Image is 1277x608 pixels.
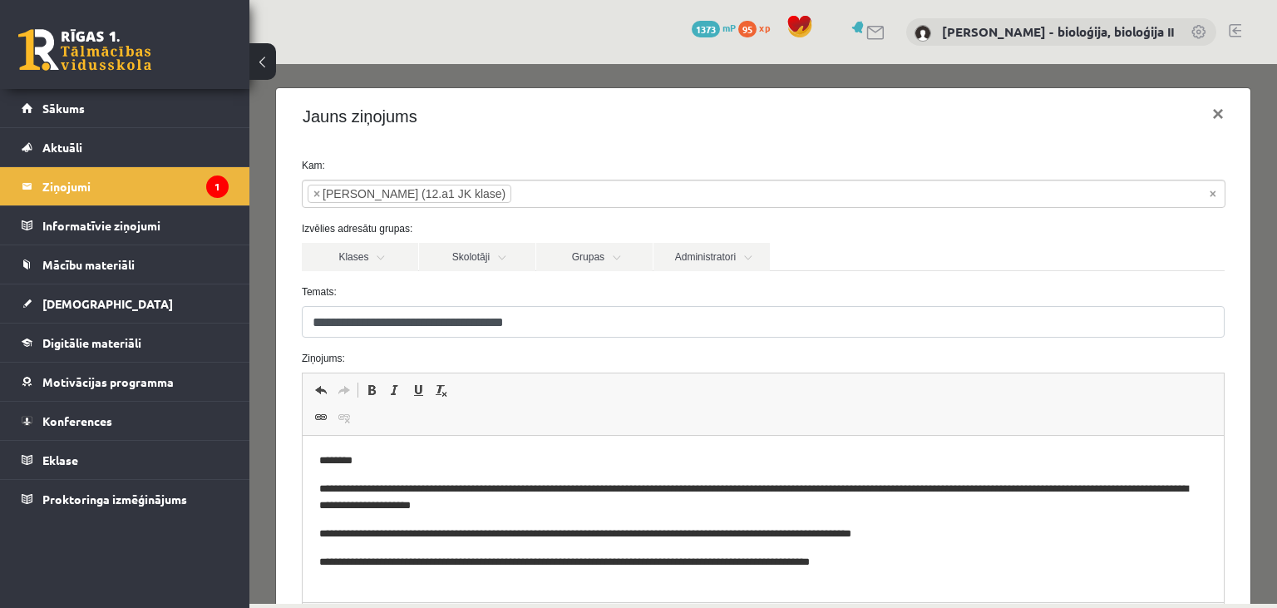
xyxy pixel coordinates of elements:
a: Grupas [287,179,403,207]
span: Eklase [42,452,78,467]
a: Rīgas 1. Tālmācības vidusskola [18,29,151,71]
a: Klases [52,179,169,207]
a: Redo (Ctrl+Y) [83,315,106,337]
label: Temats: [40,220,988,235]
span: Sākums [42,101,85,116]
span: Noņemt visus vienumus [960,121,967,138]
span: Aktuāli [42,140,82,155]
a: Eklase [22,441,229,479]
span: Digitālie materiāli [42,335,141,350]
a: Undo (Ctrl+Z) [60,315,83,337]
a: Informatīvie ziņojumi [22,206,229,245]
a: Italic (Ctrl+I) [134,315,157,337]
a: Aktuāli [22,128,229,166]
span: 1373 [692,21,720,37]
legend: Ziņojumi [42,167,229,205]
a: Sākums [22,89,229,127]
a: Underline (Ctrl+U) [157,315,180,337]
body: Editor, wiswyg-editor-47024836002580-1757588679-358 [17,17,905,220]
span: 95 [738,21,757,37]
span: Motivācijas programma [42,374,174,389]
span: [DEMOGRAPHIC_DATA] [42,296,173,311]
span: × [64,121,71,138]
img: Elza Saulīte - bioloģija, bioloģija II [915,25,931,42]
a: [PERSON_NAME] - bioloģija, bioloģija II [942,23,1174,40]
a: Skolotāji [170,179,286,207]
span: Mācību materiāli [42,257,135,272]
a: [DEMOGRAPHIC_DATA] [22,284,229,323]
a: Link (Ctrl+K) [60,343,83,364]
a: Proktoringa izmēģinājums [22,480,229,518]
a: Mācību materiāli [22,245,229,284]
span: mP [722,21,736,34]
span: Proktoringa izmēģinājums [42,492,187,507]
a: Bold (Ctrl+B) [111,315,134,337]
iframe: Editor, wiswyg-editor-47024836002580-1757588679-358 [53,372,974,538]
label: Ziņojums: [40,287,988,302]
i: 1 [206,175,229,198]
a: Administratori [404,179,520,207]
a: Ziņojumi1 [22,167,229,205]
a: 1373 mP [692,21,736,34]
a: Digitālie materiāli [22,324,229,362]
a: Unlink [83,343,106,364]
li: Katrīna Krutikova (12.a1 JK klase) [58,121,262,139]
span: Konferences [42,413,112,428]
h4: Jauns ziņojums [53,40,168,65]
label: Kam: [40,94,988,109]
a: 95 xp [738,21,778,34]
label: Izvēlies adresātu grupas: [40,157,988,172]
a: Motivācijas programma [22,363,229,401]
a: Konferences [22,402,229,440]
span: xp [759,21,770,34]
button: × [949,27,988,73]
legend: Informatīvie ziņojumi [42,206,229,245]
a: Remove Format [180,315,204,337]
